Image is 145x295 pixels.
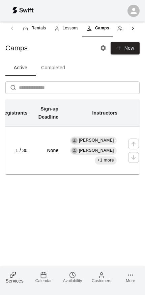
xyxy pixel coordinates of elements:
[98,43,108,53] button: Camp settings
[87,266,116,288] a: Customers
[29,266,58,288] a: Calendar
[1,110,28,116] b: Registrants
[19,20,126,36] div: navigation tabs
[36,60,70,76] button: Completed
[79,138,114,143] span: [PERSON_NAME]
[63,278,82,283] span: Availability
[58,266,87,288] a: Availability
[1,147,28,154] h6: 1 / 30
[63,25,79,32] span: Lessons
[116,266,145,288] a: More
[31,25,46,32] span: Rentals
[38,147,59,154] h6: None
[5,44,28,53] h5: Camps
[5,278,24,284] span: Services
[126,278,135,283] span: More
[92,278,111,283] span: Customers
[92,110,118,116] b: Instructors
[5,60,36,76] button: Active
[95,157,117,164] span: +1 more
[71,148,78,154] div: Teo Estevez
[95,25,109,32] span: Camps
[111,42,140,54] button: New
[79,148,114,153] span: [PERSON_NAME]
[35,278,52,283] span: Calendar
[108,45,140,50] a: New
[38,106,59,120] b: Sign-up Deadline
[71,138,78,144] div: Kenneth Castro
